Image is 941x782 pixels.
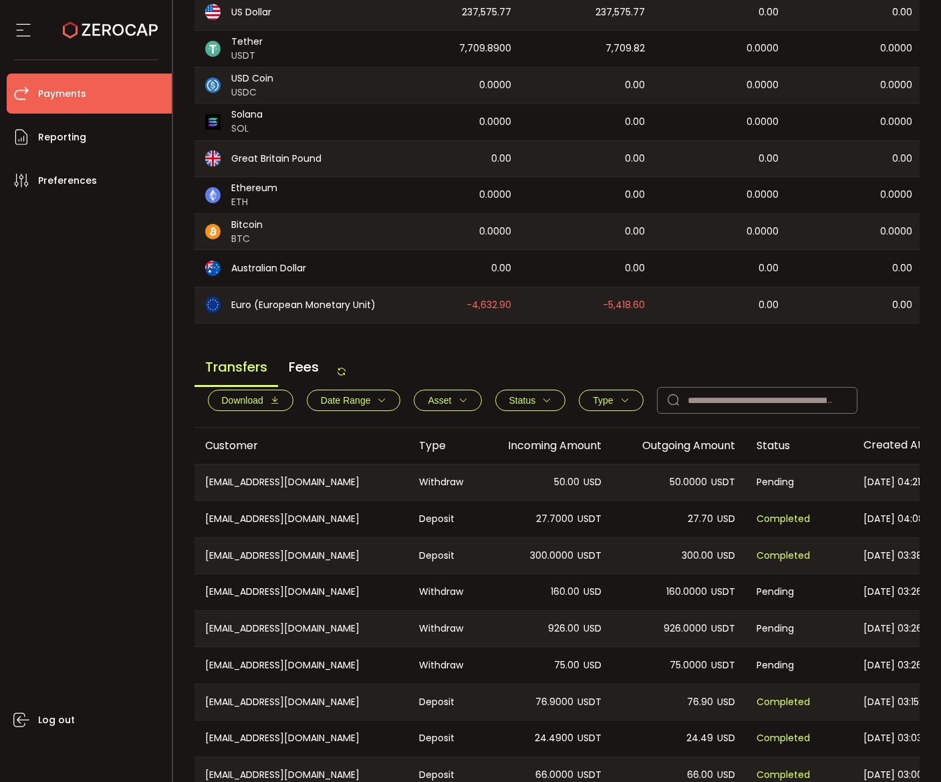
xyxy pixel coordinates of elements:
[577,731,601,746] span: USDT
[307,390,401,411] button: Date Range
[612,438,746,453] div: Outgoing Amount
[491,261,511,276] span: 0.00
[205,187,221,203] img: eth_portfolio.svg
[880,114,912,130] span: 0.0000
[759,261,779,276] span: 0.00
[38,710,75,730] span: Log out
[551,584,579,600] span: 160.00
[757,694,810,710] span: Completed
[205,150,221,166] img: gbp_portfolio.svg
[231,49,263,63] span: USDT
[577,548,601,563] span: USDT
[747,187,779,203] span: 0.0000
[462,5,511,20] span: 237,575.77
[231,218,263,232] span: Bitcoin
[491,151,511,166] span: 0.00
[606,41,645,56] span: 7,709.82
[682,548,713,563] span: 300.00
[205,78,221,93] img: usdc_portfolio.svg
[231,108,263,122] span: Solana
[717,548,735,563] span: USD
[205,297,221,312] img: eur_portfolio.svg
[757,584,794,600] span: Pending
[863,548,936,563] span: [DATE] 03:38:02
[688,511,713,527] span: 27.70
[717,731,735,746] span: USD
[231,5,271,19] span: US Dollar
[194,538,408,573] div: [EMAIL_ADDRESS][DOMAIN_NAME]
[194,465,408,500] div: [EMAIL_ADDRESS][DOMAIN_NAME]
[38,171,97,190] span: Preferences
[757,731,810,746] span: Completed
[194,349,278,387] span: Transfers
[408,438,479,453] div: Type
[205,41,221,56] img: usdt_portfolio.svg
[495,390,566,411] button: Status
[664,621,707,636] span: 926.0000
[577,694,601,710] span: USDT
[466,297,511,313] span: -4,632.90
[408,574,479,611] div: Withdraw
[686,731,713,746] span: 24.49
[194,684,408,720] div: [EMAIL_ADDRESS][DOMAIN_NAME]
[595,5,645,20] span: 237,575.77
[711,658,735,673] span: USDT
[583,621,601,636] span: USD
[231,181,277,195] span: Ethereum
[428,395,451,406] span: Asset
[479,187,511,203] span: 0.0000
[205,261,221,276] img: aud_portfolio.svg
[194,574,408,611] div: [EMAIL_ADDRESS][DOMAIN_NAME]
[577,511,601,527] span: USDT
[747,78,779,93] span: 0.0000
[874,718,941,782] iframe: Chat Widget
[583,584,601,600] span: USD
[38,128,86,147] span: Reporting
[231,35,263,49] span: Tether
[892,151,912,166] span: 0.00
[717,511,735,527] span: USD
[863,584,938,600] span: [DATE] 03:26:44
[603,297,645,313] span: -5,418.60
[583,475,601,490] span: USD
[880,224,912,239] span: 0.0000
[408,684,479,720] div: Deposit
[205,4,221,19] img: usd_portfolio.svg
[509,395,536,406] span: Status
[757,511,810,527] span: Completed
[548,621,579,636] span: 926.00
[880,41,912,56] span: 0.0000
[670,658,707,673] span: 75.0000
[863,621,935,636] span: [DATE] 03:26:32
[759,151,779,166] span: 0.00
[408,611,479,646] div: Withdraw
[625,261,645,276] span: 0.00
[479,114,511,130] span: 0.0000
[666,584,707,600] span: 160.0000
[408,501,479,537] div: Deposit
[757,475,794,490] span: Pending
[625,78,645,93] span: 0.00
[205,224,221,239] img: btc_portfolio.svg
[863,731,933,746] span: [DATE] 03:03:16
[536,511,573,527] span: 27.7000
[625,224,645,239] span: 0.00
[459,41,511,56] span: 7,709.8900
[208,390,293,411] button: Download
[231,86,273,100] span: USDC
[863,658,936,673] span: [DATE] 03:26:00
[408,721,479,757] div: Deposit
[231,122,263,136] span: SOL
[579,390,643,411] button: Type
[231,72,273,86] span: USD Coin
[759,297,779,313] span: 0.00
[530,548,573,563] span: 300.0000
[479,224,511,239] span: 0.0000
[554,658,579,673] span: 75.00
[759,5,779,20] span: 0.00
[757,658,794,673] span: Pending
[321,395,371,406] span: Date Range
[194,501,408,537] div: [EMAIL_ADDRESS][DOMAIN_NAME]
[746,438,853,453] div: Status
